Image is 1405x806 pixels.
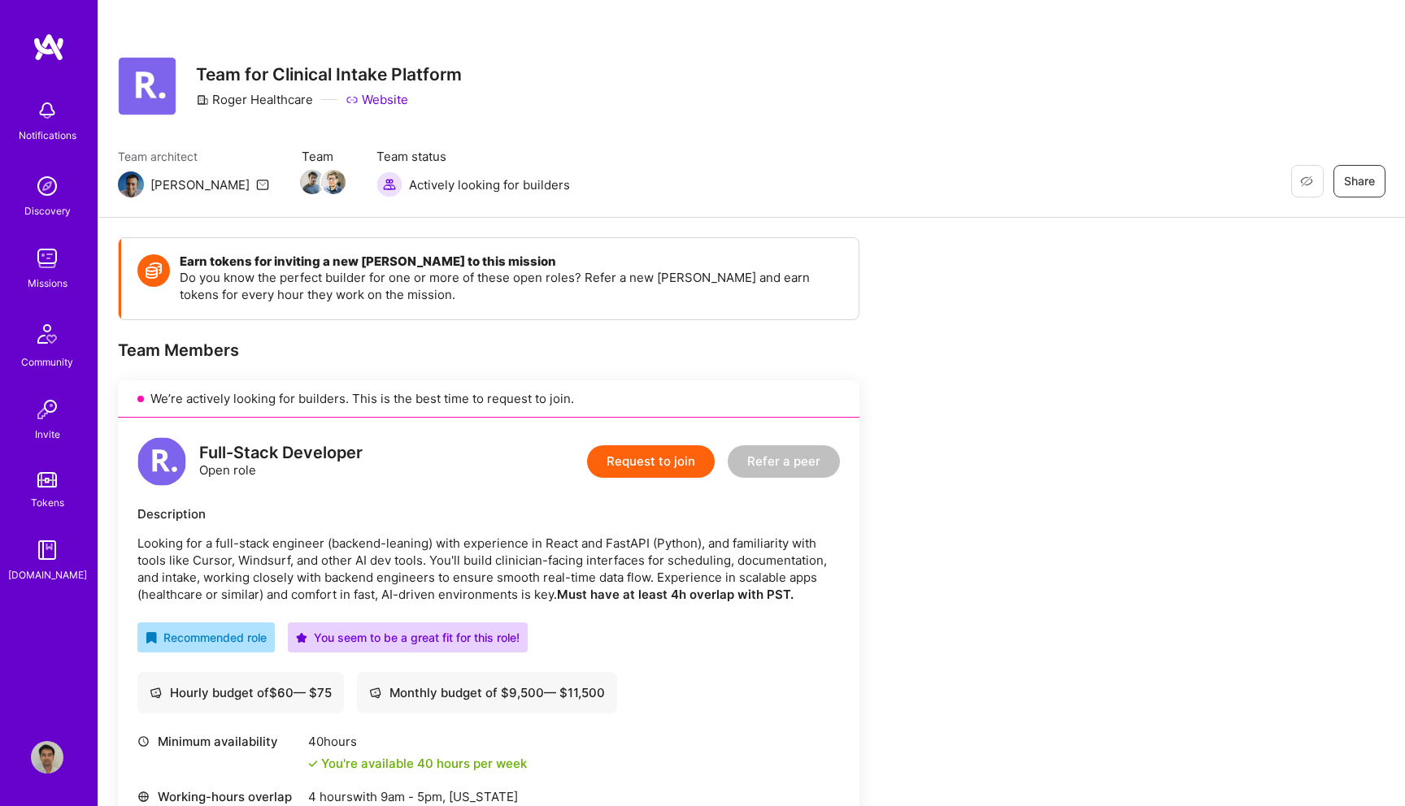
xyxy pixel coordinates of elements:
[308,759,318,769] i: icon Check
[557,587,794,602] strong: Must have at least 4h overlap with PST.
[300,170,324,194] img: Team Member Avatar
[137,733,300,750] div: Minimum availability
[28,275,67,292] div: Missions
[150,687,162,699] i: icon Cash
[137,788,300,805] div: Working-hours overlap
[323,168,344,196] a: Team Member Avatar
[199,444,363,461] div: Full-Stack Developer
[118,380,859,418] div: We’re actively looking for builders. This is the best time to request to join.
[31,170,63,202] img: discovery
[24,202,71,219] div: Discovery
[118,57,176,115] img: Company Logo
[37,472,57,487] img: tokens
[137,505,840,522] div: Description
[308,755,527,772] div: You're available 40 hours per week
[296,632,307,643] i: icon PurpleStar
[137,535,840,603] p: Looking for a full-stack engineer (backend-leaning) with experience in React and FastAPI (Python)...
[1333,165,1385,197] button: Share
[321,170,346,194] img: Team Member Avatar
[376,148,570,165] span: Team status
[196,64,462,84] h3: Team for Clinical Intake Platform
[137,254,170,287] img: Token icon
[118,171,144,197] img: Team Architect
[31,741,63,773] img: User Avatar
[137,791,150,803] i: icon World
[146,629,267,646] div: Recommended role
[346,91,408,108] a: Website
[8,566,87,583] div: [DOMAIN_NAME]
[31,94,63,127] img: bell
[118,340,859,361] div: Team Members
[31,534,63,566] img: guide book
[146,632,157,643] i: icon RecommendedBadge
[27,741,67,773] a: User Avatar
[31,494,64,511] div: Tokens
[31,393,63,426] img: Invite
[308,733,527,750] div: 40 hours
[180,269,842,303] p: Do you know the perfect builder for one or more of these open roles? Refer a new [PERSON_NAME] an...
[587,445,715,478] button: Request to join
[1300,175,1313,188] i: icon EyeClosed
[31,242,63,275] img: teamwork
[21,353,73,370] div: Community
[137,735,150,747] i: icon Clock
[296,629,520,646] div: You seem to be a great fit for this role!
[28,314,67,353] img: Community
[196,91,313,108] div: Roger Healthcare
[1344,173,1375,189] span: Share
[377,789,449,804] span: 9am - 5pm ,
[376,171,402,197] img: Actively looking for builders
[369,684,605,701] div: Monthly budget of $ 9,500 — $ 11,500
[180,254,842,269] h4: Earn tokens for inviting a new [PERSON_NAME] to this mission
[137,437,186,486] img: logo
[33,32,65,62] img: logo
[199,444,363,479] div: Open role
[35,426,60,443] div: Invite
[369,687,381,699] i: icon Cash
[19,127,76,144] div: Notifications
[118,148,269,165] span: Team architect
[256,178,269,191] i: icon Mail
[409,176,570,193] span: Actively looking for builders
[728,445,840,478] button: Refer a peer
[150,176,250,193] div: [PERSON_NAME]
[302,148,344,165] span: Team
[150,684,332,701] div: Hourly budget of $ 60 — $ 75
[308,788,581,805] div: 4 hours with [US_STATE]
[196,93,209,106] i: icon CompanyGray
[302,168,323,196] a: Team Member Avatar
